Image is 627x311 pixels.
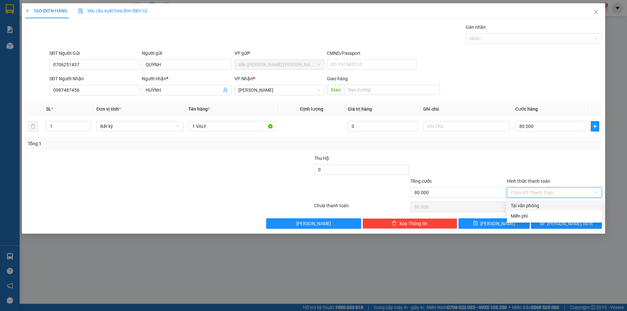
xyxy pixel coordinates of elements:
[466,24,486,30] label: Gán nhãn
[392,221,396,226] span: delete
[348,121,418,132] input: 0
[327,85,344,95] span: Giao
[458,218,529,229] button: save[PERSON_NAME]
[223,87,228,93] span: user-add
[547,220,593,227] span: [PERSON_NAME] và In
[296,220,331,227] span: [PERSON_NAME]
[531,218,602,229] button: printer[PERSON_NAME] và In
[238,85,320,95] span: Phạm Ngũ Lão
[188,106,210,112] span: Tên hàng
[234,50,324,57] div: VP gửi
[473,221,478,226] span: save
[46,106,51,112] span: SL
[511,212,598,220] div: Miễn phí
[25,8,68,13] span: TẠO ĐƠN HÀNG
[100,121,179,131] span: Bất kỳ
[314,156,329,161] span: Thu Hộ
[313,202,410,213] div: Chưa thanh toán
[266,218,361,229] button: [PERSON_NAME]
[28,140,242,147] div: Tổng: 1
[234,76,253,81] span: VP Nhận
[540,221,544,226] span: printer
[593,9,599,15] span: close
[96,106,121,112] span: Đơn vị tính
[421,103,513,116] th: Ghi chú
[49,75,139,82] div: SĐT Người Nhận
[344,85,440,95] input: Dọc đường
[423,121,510,132] input: Ghi Chú
[591,124,599,129] span: plus
[49,50,139,57] div: SĐT Người Gửi
[480,220,515,227] span: [PERSON_NAME]
[511,202,598,209] div: Tại văn phòng
[238,60,320,70] span: Văn Phòng Trần Phú (Mường Thanh)
[78,8,83,14] img: icon
[188,121,275,132] input: VD: Bàn, Ghế
[78,8,147,13] span: Yêu cầu xuất hóa đơn điện tử
[507,179,550,184] label: Hình thức thanh toán
[591,121,599,132] button: plus
[362,218,458,229] button: deleteXóa Thông tin
[300,106,323,112] span: Định lượng
[28,121,38,132] button: delete
[515,106,538,112] span: Cước hàng
[327,76,348,81] span: Giao hàng
[348,106,372,112] span: Giá trị hàng
[25,8,30,13] span: plus
[587,3,605,22] button: Close
[399,220,427,227] span: Xóa Thông tin
[142,50,232,57] div: Người gửi
[142,75,232,82] div: Người nhận
[410,179,432,184] span: Tổng cước
[327,50,417,57] div: CMND/Passport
